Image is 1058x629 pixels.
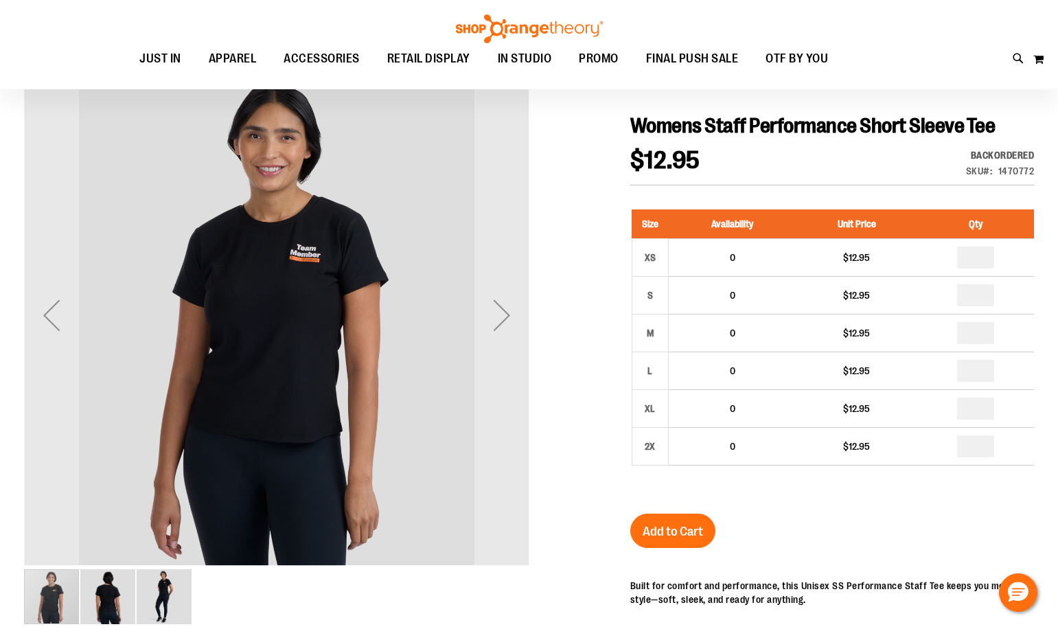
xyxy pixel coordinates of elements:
[640,247,660,268] div: XS
[803,288,910,302] div: $12.95
[640,436,660,457] div: 2X
[498,43,552,74] span: IN STUDIO
[803,251,910,264] div: $12.95
[454,14,605,43] img: Shop Orangetheory
[484,43,566,74] a: IN STUDIO
[474,62,529,568] div: Next
[917,209,1034,239] th: Qty
[565,43,632,75] a: PROMO
[803,326,910,340] div: $12.95
[803,364,910,378] div: $12.95
[640,361,660,381] div: L
[24,568,80,626] div: image 1 of 3
[630,114,996,137] span: Womens Staff Performance Short Sleeve Tee
[284,43,360,74] span: ACCESSORIES
[766,43,828,74] span: OTF BY YOU
[730,365,735,376] span: 0
[730,441,735,452] span: 0
[632,209,668,239] th: Size
[137,568,192,626] div: image 3 of 3
[579,43,619,74] span: PROMO
[139,43,181,74] span: JUST IN
[195,43,271,75] a: APPAREL
[803,439,910,453] div: $12.95
[640,285,660,306] div: S
[270,43,373,75] a: ACCESSORIES
[24,62,529,568] div: Image of Womens Staff Performance Short Sleeve Tee
[966,148,1035,162] div: Availability
[999,573,1037,612] button: Hello, have a question? Let’s chat.
[966,148,1035,162] div: Backordered
[796,209,917,239] th: Unit Price
[80,569,135,624] img: Image of Womens Staff Performance Short Sleeve Tee
[24,62,79,568] div: Previous
[966,165,993,176] strong: SKU
[640,398,660,419] div: XL
[803,402,910,415] div: $12.95
[668,209,796,239] th: Availability
[24,60,529,566] img: Image of Womens Staff Performance Short Sleeve Tee
[630,579,1034,606] p: Built for comfort and performance, this Unisex SS Performance Staff Tee keeps you moving in style...
[126,43,195,75] a: JUST IN
[643,524,703,539] span: Add to Cart
[630,146,700,174] span: $12.95
[730,403,735,414] span: 0
[640,323,660,343] div: M
[373,43,484,75] a: RETAIL DISPLAY
[730,290,735,301] span: 0
[209,43,257,74] span: APPAREL
[137,569,192,624] img: Image of Womens Staff Performance Short Sleeve Tee
[646,43,739,74] span: FINAL PUSH SALE
[730,252,735,263] span: 0
[387,43,470,74] span: RETAIL DISPLAY
[730,328,735,339] span: 0
[80,568,137,626] div: image 2 of 3
[998,164,1035,178] div: 1470772
[752,43,842,75] a: OTF BY YOU
[630,514,715,548] button: Add to Cart
[632,43,752,75] a: FINAL PUSH SALE
[24,62,529,626] div: carousel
